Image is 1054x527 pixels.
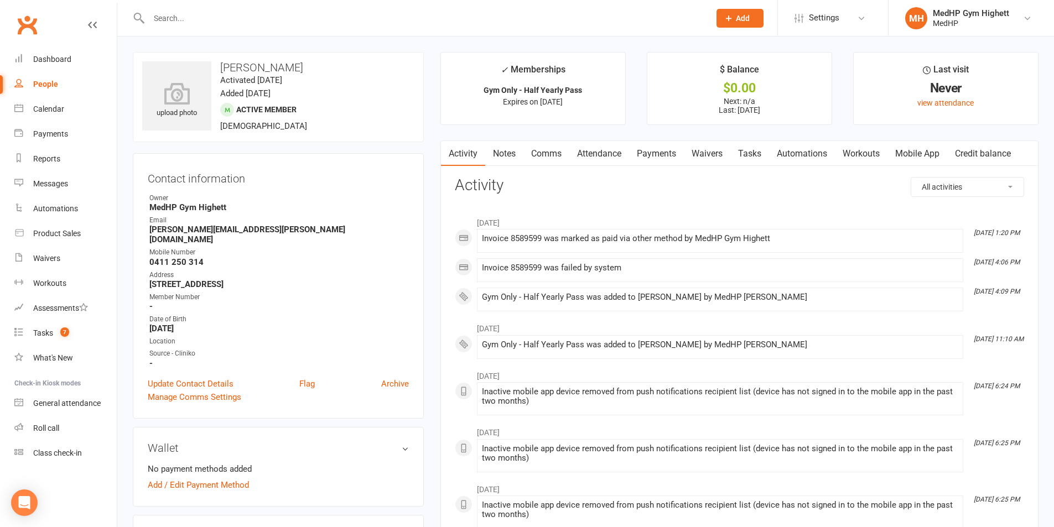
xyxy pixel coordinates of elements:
a: Credit balance [947,141,1019,166]
div: Inactive mobile app device removed from push notifications recipient list (device has not signed ... [482,444,958,463]
div: Payments [33,129,68,138]
div: $ Balance [720,62,759,82]
div: Assessments [33,304,88,312]
a: Payments [629,141,684,166]
div: Dashboard [33,55,71,64]
div: People [33,80,58,88]
a: Tasks [730,141,769,166]
i: [DATE] 6:25 PM [974,439,1020,447]
div: Owner [149,193,409,204]
a: Comms [523,141,569,166]
span: 7 [60,327,69,337]
i: [DATE] 11:10 AM [974,335,1024,343]
strong: - [149,358,409,368]
a: Class kiosk mode [14,441,117,466]
div: Waivers [33,254,60,263]
a: Workouts [14,271,117,296]
h3: Wallet [148,442,409,454]
div: Gym Only - Half Yearly Pass was added to [PERSON_NAME] by MedHP [PERSON_NAME] [482,340,958,349]
div: Inactive mobile app device removed from push notifications recipient list (device has not signed ... [482,500,958,519]
div: Calendar [33,105,64,113]
i: [DATE] 4:09 PM [974,288,1020,295]
a: Automations [769,141,835,166]
li: [DATE] [455,364,1024,382]
a: Calendar [14,97,117,122]
i: ✓ [501,65,508,75]
div: Last visit [923,62,969,82]
div: Invoice 8589599 was marked as paid via other method by MedHP Gym Highett [482,234,958,243]
a: Messages [14,171,117,196]
div: Workouts [33,279,66,288]
strong: 0411 250 314 [149,257,409,267]
li: [DATE] [455,421,1024,439]
div: Memberships [501,62,565,83]
a: Flag [299,377,315,390]
time: Activated [DATE] [220,75,282,85]
div: Invoice 8589599 was failed by system [482,263,958,273]
a: Roll call [14,416,117,441]
strong: MedHP Gym Highett [149,202,409,212]
div: Automations [33,204,78,213]
div: Mobile Number [149,247,409,258]
strong: - [149,301,409,311]
h3: Contact information [148,168,409,185]
a: People [14,72,117,97]
div: MedHP [933,18,1009,28]
div: Member Number [149,292,409,302]
span: Settings [809,6,839,30]
time: Added [DATE] [220,88,271,98]
button: Add [716,9,764,28]
h3: Activity [455,177,1024,194]
a: Clubworx [13,11,41,39]
a: Waivers [14,246,117,271]
strong: [PERSON_NAME][EMAIL_ADDRESS][PERSON_NAME][DOMAIN_NAME] [149,225,409,244]
a: Reports [14,147,117,171]
a: General attendance kiosk mode [14,391,117,416]
p: Next: n/a Last: [DATE] [657,97,822,114]
span: Expires on [DATE] [503,97,563,106]
a: view attendance [917,98,974,107]
span: Active member [236,105,297,114]
li: No payment methods added [148,462,409,476]
i: [DATE] 6:25 PM [974,495,1020,503]
a: Attendance [569,141,629,166]
i: [DATE] 1:20 PM [974,229,1020,237]
div: Reports [33,154,60,163]
div: Roll call [33,424,59,432]
h3: [PERSON_NAME] [142,61,414,74]
div: Product Sales [33,229,81,238]
li: [DATE] [455,211,1024,229]
div: General attendance [33,399,101,408]
div: Email [149,215,409,226]
a: Payments [14,122,117,147]
a: Update Contact Details [148,377,233,390]
div: MH [905,7,927,29]
span: Add [736,14,750,23]
strong: Gym Only - Half Yearly Pass [484,86,582,95]
a: Tasks 7 [14,321,117,346]
a: Dashboard [14,47,117,72]
a: Assessments [14,296,117,321]
div: Inactive mobile app device removed from push notifications recipient list (device has not signed ... [482,387,958,406]
a: Mobile App [887,141,947,166]
a: Product Sales [14,221,117,246]
li: [DATE] [455,317,1024,335]
a: Add / Edit Payment Method [148,478,249,492]
div: upload photo [142,82,211,119]
div: What's New [33,353,73,362]
div: Gym Only - Half Yearly Pass was added to [PERSON_NAME] by MedHP [PERSON_NAME] [482,293,958,302]
a: Waivers [684,141,730,166]
a: Notes [485,141,523,166]
strong: [DATE] [149,323,409,333]
li: [DATE] [455,478,1024,495]
a: Manage Comms Settings [148,390,241,404]
a: Activity [441,141,485,166]
div: Location [149,336,409,347]
div: Tasks [33,328,53,337]
div: Address [149,270,409,280]
a: Automations [14,196,117,221]
div: MedHP Gym Highett [933,8,1009,18]
i: [DATE] 4:06 PM [974,258,1020,266]
div: Never [864,82,1028,94]
div: Date of Birth [149,314,409,325]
